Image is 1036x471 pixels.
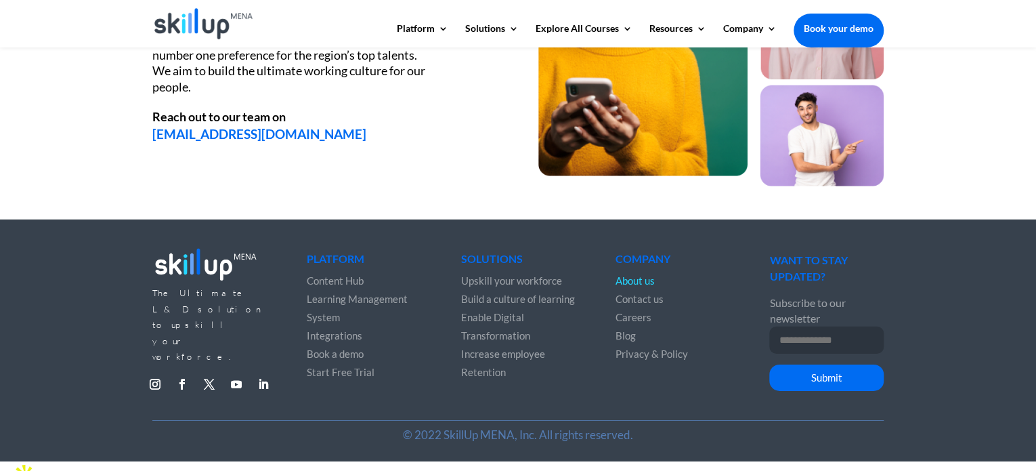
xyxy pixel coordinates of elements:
a: Start Free Trial [307,366,374,378]
a: Contact us [616,293,664,305]
a: Blog [616,329,636,342]
a: Integrations [307,329,362,342]
a: Company [723,24,777,47]
h4: Solutions [461,253,575,271]
p: Subscribe to our newsletter [769,295,883,327]
img: footer_logo [152,244,259,284]
div: By being a people-first company, we aim to be the number one preference for the region’s top tale... [152,32,430,96]
img: Skillup Mena [154,8,253,39]
a: Enable Digital Transformation [461,311,530,342]
a: Explore All Courses [536,24,632,47]
a: Platform [397,24,448,47]
span: The Ultimate L&D solution to upskill your workforce. [152,287,264,362]
iframe: Chat Widget [968,406,1036,471]
h4: Platform [307,253,420,271]
a: Increase employee Retention [461,348,545,378]
a: Content Hub [307,274,364,287]
a: Build a culture of learning [461,293,575,305]
a: Follow on Instagram [144,373,166,395]
a: Follow on Youtube [225,373,247,395]
p: © 2022 SkillUp MENA, Inc. All rights reserved. [152,427,884,443]
span: WANT TO STAY UPDATED? [769,253,847,282]
span: Submit [811,371,842,384]
button: Submit [769,365,883,392]
a: Resources [649,24,706,47]
a: Careers [616,311,651,323]
a: Upskill your workforce [461,274,562,287]
a: Follow on X [198,373,220,395]
h4: Company [616,253,729,271]
a: Privacy & Policy [616,348,688,360]
strong: Reach out to our team on [152,109,286,124]
a: Follow on Facebook [171,373,193,395]
a: [EMAIL_ADDRESS][DOMAIN_NAME] [152,126,366,142]
a: About us [616,274,655,287]
a: Follow on LinkedIn [253,373,274,395]
a: Book your demo [794,14,884,43]
a: Solutions [465,24,519,47]
a: Book a demo [307,348,364,360]
a: Learning Management System [307,293,408,323]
